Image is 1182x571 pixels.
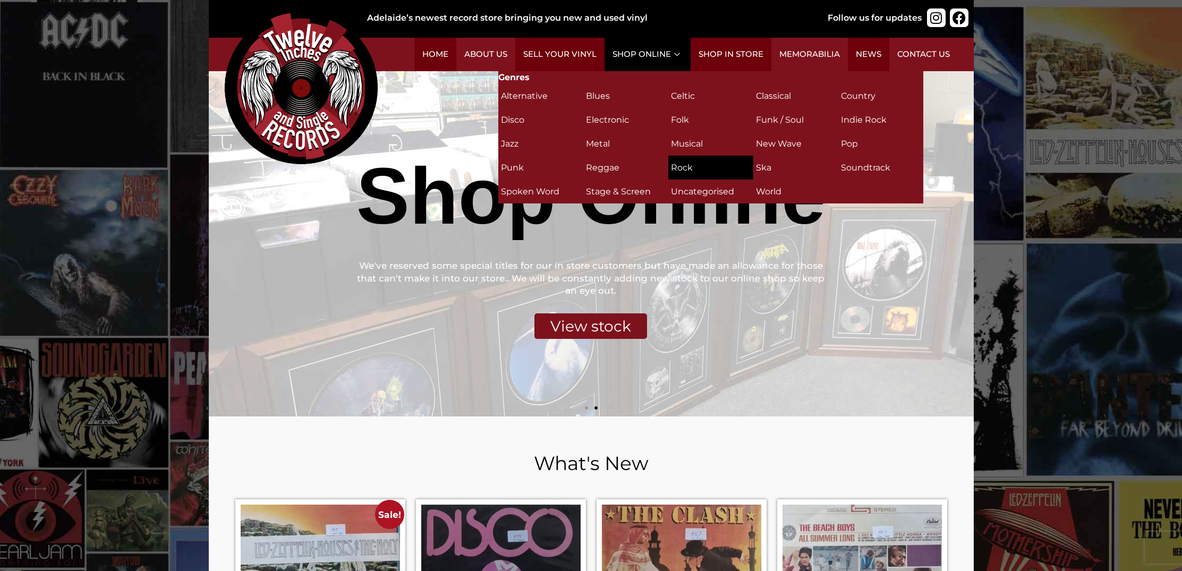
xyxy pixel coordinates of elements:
a: Contact Us [889,38,958,71]
a: Visit product category Metal [583,132,668,156]
a: Memorabilia [771,38,848,71]
a: Visit product category Musical [668,132,753,156]
a: Visit product category Disco [498,108,583,132]
h2: What's New [235,454,947,473]
span: Go to slide 1 [585,406,588,410]
h2: Classical [756,87,836,105]
span: Go to slide 2 [594,406,598,410]
a: Visit product category Classical [753,84,838,108]
a: Visit product category Uncategorised [668,180,753,203]
h2: Reggae [586,158,666,177]
h2: Musical [671,134,751,153]
strong: Genres [498,72,530,82]
a: Visit product category Rock [668,156,753,180]
a: Visit product category Soundtrack [838,156,923,180]
h2: Uncategorised [671,182,751,201]
a: Visit product category Reggae [583,156,668,180]
h2: Country [841,87,921,105]
a: Visit product category Punk [498,156,583,180]
a: Visit product category Alternative [498,84,583,108]
h2: Jazz [501,134,581,153]
a: Visit product category New Wave [753,132,838,156]
span: Sale! [375,500,404,529]
h2: Celtic [671,87,751,105]
a: Shop Online [605,38,691,71]
h2: Punk [501,158,581,177]
a: Visit product category Electronic [583,108,668,132]
h2: Metal [586,134,666,153]
h2: Funk / Soul [756,110,836,129]
a: Visit product category Indie Rock [838,108,923,132]
h2: Folk [671,110,751,129]
a: Visit product category World [753,180,838,203]
a: Home [414,38,456,71]
a: About Us [456,38,515,71]
a: Sell Your Vinyl [515,38,605,71]
a: Visit product category Country [838,84,923,108]
div: View stock [534,313,647,339]
h2: Soundtrack [841,158,921,177]
h2: World [756,182,836,201]
a: Visit product category Blues [583,84,668,108]
div: We've reserved some special titles for our in store customers but have made an allowance for thos... [356,260,826,297]
h2: Stage & Screen [586,182,666,201]
div: 2 / 2 [209,71,974,416]
a: Visit product category Jazz [498,132,583,156]
div: Follow us for updates [828,12,922,24]
a: Visit product category Folk [668,108,753,132]
a: Visit product category Pop [838,132,923,156]
h2: Disco [501,110,581,129]
h2: Blues [586,87,666,105]
h2: Ska [756,158,836,177]
a: Shop in Store [691,38,771,71]
a: Visit product category Celtic [668,84,753,108]
a: Visit product category Spoken Word [498,180,583,203]
div: Slides [209,71,974,416]
a: Visit product category Funk / Soul [753,108,838,132]
a: Shop OnlineWe've reserved some special titles for our in store customers but have made an allowan... [209,71,974,416]
div: Shop Online [356,148,826,244]
a: News [848,38,889,71]
a: Visit product category Ska [753,156,838,180]
h2: Indie Rock [841,110,921,129]
a: Visit product category Stage & Screen [583,180,668,203]
h2: New Wave [756,134,836,153]
div: Adelaide’s newest record store bringing you new and used vinyl [367,12,793,24]
h2: Alternative [501,87,581,105]
h2: Electronic [586,110,666,129]
h2: Pop [841,134,921,153]
h2: Rock [671,158,751,177]
h2: Spoken Word [501,182,581,201]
